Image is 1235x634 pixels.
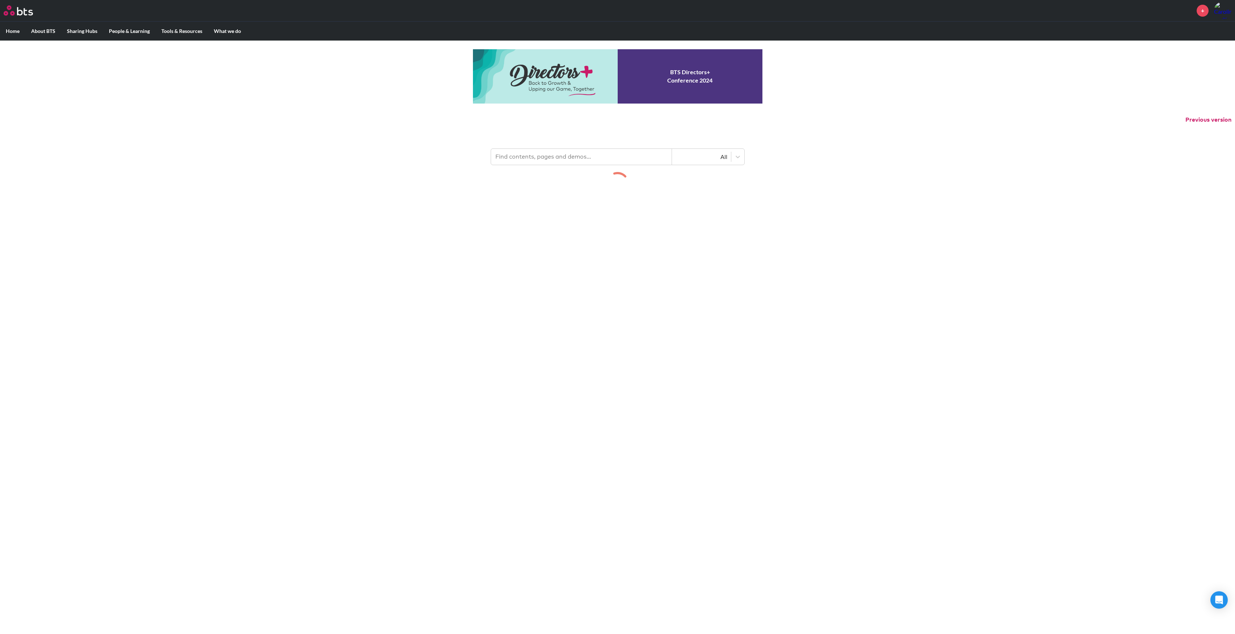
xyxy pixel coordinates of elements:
[103,22,156,41] label: People & Learning
[1185,116,1231,124] button: Previous version
[1214,2,1231,19] a: Profile
[1210,591,1228,609] div: Open Intercom Messenger
[4,5,46,16] a: Go home
[491,149,672,165] input: Find contents, pages and demos...
[4,5,33,16] img: BTS Logo
[1214,2,1231,19] img: Carolina Sevilla
[156,22,208,41] label: Tools & Resources
[25,22,61,41] label: About BTS
[676,153,727,161] div: All
[61,22,103,41] label: Sharing Hubs
[208,22,247,41] label: What we do
[473,49,762,104] a: Conference 2024
[1197,5,1209,17] a: +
